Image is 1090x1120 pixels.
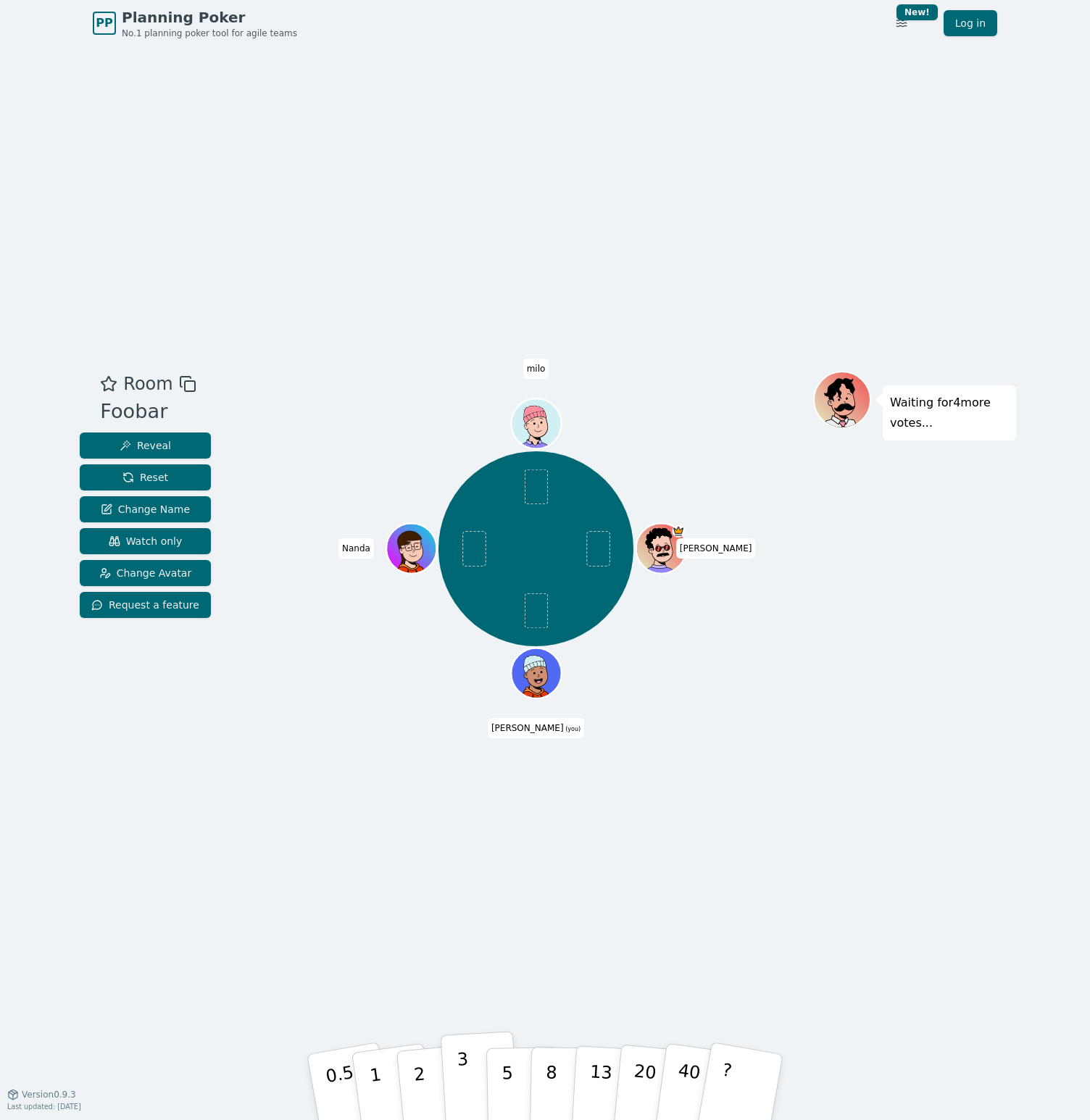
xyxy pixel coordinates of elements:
span: Planning Poker [122,7,297,28]
span: Click to change your name [488,718,584,738]
a: Log in [944,10,997,36]
button: Request a feature [80,592,211,618]
button: Version0.9.3 [7,1089,76,1100]
button: New! [889,10,915,36]
button: Add as favourite [100,371,117,397]
button: Reset [80,464,211,490]
span: Click to change your name [523,359,549,379]
span: Room [123,371,172,397]
div: New! [896,4,938,20]
span: Version 0.9.3 [22,1089,76,1100]
span: Last updated: [DATE] [7,1103,81,1111]
span: PP [96,14,112,32]
div: Foobar [100,397,196,427]
span: Dillon is the host [672,525,684,538]
p: Waiting for 4 more votes... [890,393,1009,433]
button: Reveal [80,432,211,459]
button: Change Name [80,496,211,522]
a: PPPlanning PokerNo.1 planning poker tool for agile teams [93,7,297,39]
span: Reset [122,470,168,485]
span: No.1 planning poker tool for agile teams [122,28,297,39]
button: Click to change your avatar [512,650,559,697]
span: Click to change your name [338,538,374,559]
span: Reveal [120,438,171,453]
span: Request a feature [91,598,199,612]
span: Change Name [101,502,190,517]
button: Watch only [80,528,211,554]
span: Watch only [109,534,183,548]
span: Click to change your name [676,538,756,559]
span: Change Avatar [99,566,192,580]
button: Change Avatar [80,560,211,586]
span: (you) [564,726,581,732]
